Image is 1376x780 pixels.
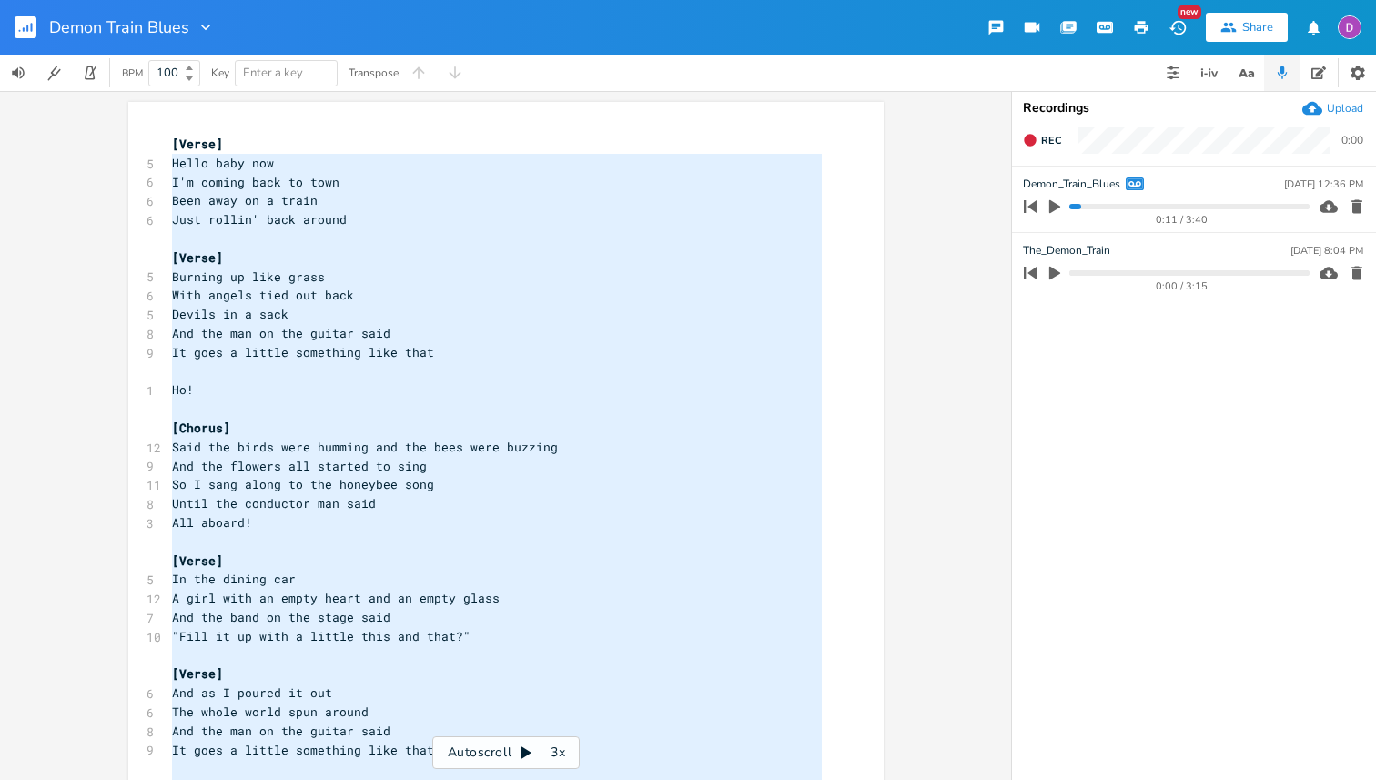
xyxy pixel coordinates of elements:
[1055,281,1310,291] div: 0:00 / 3:15
[172,684,332,701] span: And as I poured it out
[432,736,580,769] div: Autoscroll
[172,381,194,398] span: Ho!
[172,495,376,512] span: Until the conductor man said
[172,704,369,720] span: The whole world spun around
[172,325,390,341] span: And the man on the guitar said
[122,68,143,78] div: BPM
[1055,215,1310,225] div: 0:11 / 3:40
[1341,135,1363,146] div: 0:00
[1041,134,1061,147] span: Rec
[1023,102,1365,115] div: Recordings
[172,268,325,285] span: Burning up like grass
[1290,246,1363,256] div: [DATE] 8:04 PM
[1242,19,1273,35] div: Share
[172,287,354,303] span: With angels tied out back
[172,628,470,644] span: "Fill it up with a little this and that?"
[172,174,339,190] span: I'm coming back to town
[172,552,223,569] span: [Verse]
[1206,13,1288,42] button: Share
[1327,101,1363,116] div: Upload
[1284,179,1363,189] div: [DATE] 12:36 PM
[1016,126,1068,155] button: Rec
[1338,15,1361,39] img: Dylan
[172,136,223,152] span: [Verse]
[211,67,229,78] div: Key
[243,65,303,81] span: Enter a key
[1023,242,1110,259] span: The_Demon_Train
[172,476,434,492] span: So I sang along to the honeybee song
[172,742,434,758] span: It goes a little something like that
[172,344,434,360] span: It goes a little something like that
[172,249,223,266] span: [Verse]
[172,609,390,625] span: And the band on the stage said
[172,211,347,228] span: Just rollin' back around
[349,67,399,78] div: Transpose
[1178,5,1201,19] div: New
[541,736,574,769] div: 3x
[172,665,223,682] span: [Verse]
[172,458,427,474] span: And the flowers all started to sing
[1023,176,1120,193] span: Demon_Train_Blues
[172,192,318,208] span: Been away on a train
[172,420,230,436] span: [Chorus]
[172,514,252,531] span: All aboard!
[172,439,558,455] span: Said the birds were humming and the bees were buzzing
[172,590,500,606] span: A girl with an empty heart and an empty glass
[1302,98,1363,118] button: Upload
[172,723,390,739] span: And the man on the guitar said
[172,306,288,322] span: Devils in a sack
[172,155,274,171] span: Hello baby now
[1159,11,1196,44] button: New
[49,19,189,35] span: Demon Train Blues
[172,571,296,587] span: In the dining car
